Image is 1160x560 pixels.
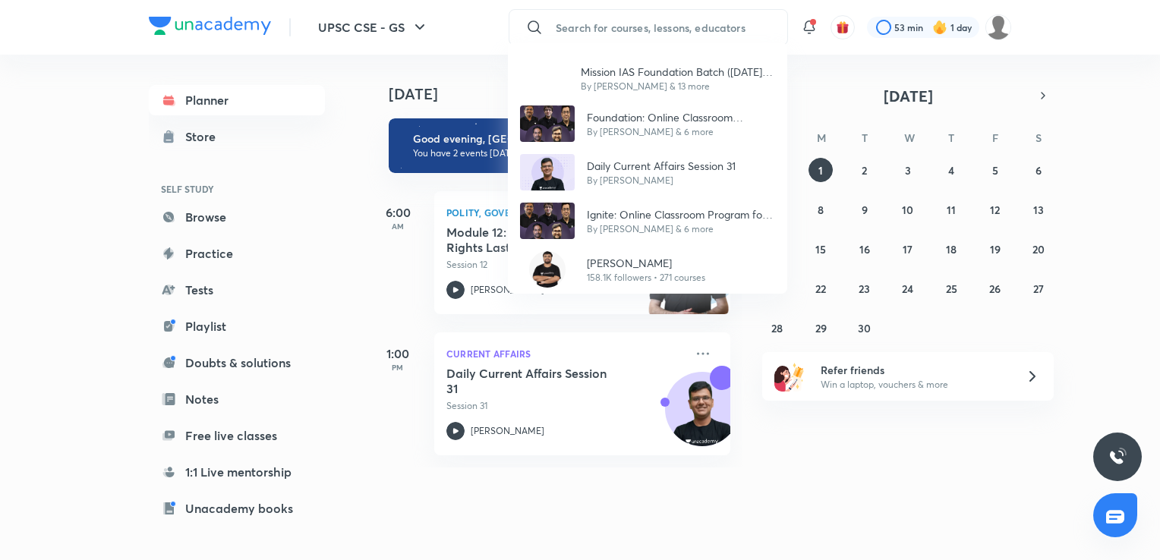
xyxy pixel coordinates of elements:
p: By [PERSON_NAME] & 6 more [587,125,775,139]
img: Avatar [520,203,575,239]
a: AvatarDaily Current Affairs Session 31By [PERSON_NAME] [508,148,787,197]
img: ttu [1108,448,1127,466]
a: Mission IAS Foundation Batch ([DATE]-[DATE])By [PERSON_NAME] & 13 more [508,58,787,99]
p: 158.1K followers • 271 courses [587,271,705,285]
img: Avatar [520,154,575,190]
img: Avatar [529,251,566,288]
p: Foundation: Online Classroom Program for UPSC CSE 2026 (English) [587,109,775,125]
p: Mission IAS Foundation Batch ([DATE]-[DATE]) [581,64,776,80]
p: [PERSON_NAME] [587,255,705,271]
p: Ignite: Online Classroom Program for UPSC CSE 2026 (English) [587,206,775,222]
a: Avatar[PERSON_NAME]158.1K followers • 271 courses [508,245,787,294]
p: Daily Current Affairs Session 31 [587,158,736,174]
p: By [PERSON_NAME] & 6 more [587,222,775,236]
p: By [PERSON_NAME] [587,174,736,187]
p: By [PERSON_NAME] & 13 more [581,80,776,93]
img: Avatar [520,105,575,142]
a: AvatarIgnite: Online Classroom Program for UPSC CSE 2026 (English)By [PERSON_NAME] & 6 more [508,197,787,245]
a: AvatarFoundation: Online Classroom Program for UPSC CSE 2026 (English)By [PERSON_NAME] & 6 more [508,99,787,148]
